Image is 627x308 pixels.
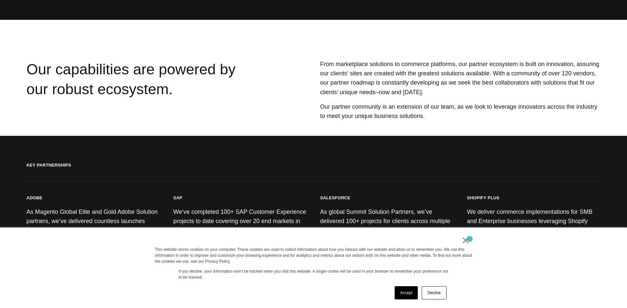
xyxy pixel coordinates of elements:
h3: Shopify Plus [467,195,499,201]
h3: Salesforce [320,195,350,201]
p: We deliver commerce implementations for SMB and Enterprise businesses leveraging Shopify Plus. [467,207,601,235]
a: Accept [395,286,418,299]
div: Our capabilities are powered by our robust ecosystem. [26,59,258,123]
p: As global Summit Solution Partners, we’ve delivered 100+ projects for clients across multiple ver... [320,207,454,235]
p: As Magento Global Elite and Gold Adobe Solution partners, we’ve delivered countless launches acro... [26,207,160,235]
p: From marketplace solutions to commerce platforms, our partner ecosystem is built on innovation, a... [320,59,601,97]
a: × [462,237,470,243]
p: Our partner community is an extension of our team, as we look to leverage innovators across the i... [320,102,601,121]
p: We’ve completed 100+ SAP Customer Experience projects to date covering over 20 end markets in the... [173,207,307,235]
a: Decline [422,286,446,299]
div: This website stores cookies on your computer. These cookies are used to collect information about... [155,247,472,264]
p: If you decline, your information won’t be tracked when you visit this website. A single cookie wi... [179,268,449,280]
h2: Key Partnerships [26,162,601,181]
h3: Adobe [26,195,42,201]
h3: SAP [173,195,182,201]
